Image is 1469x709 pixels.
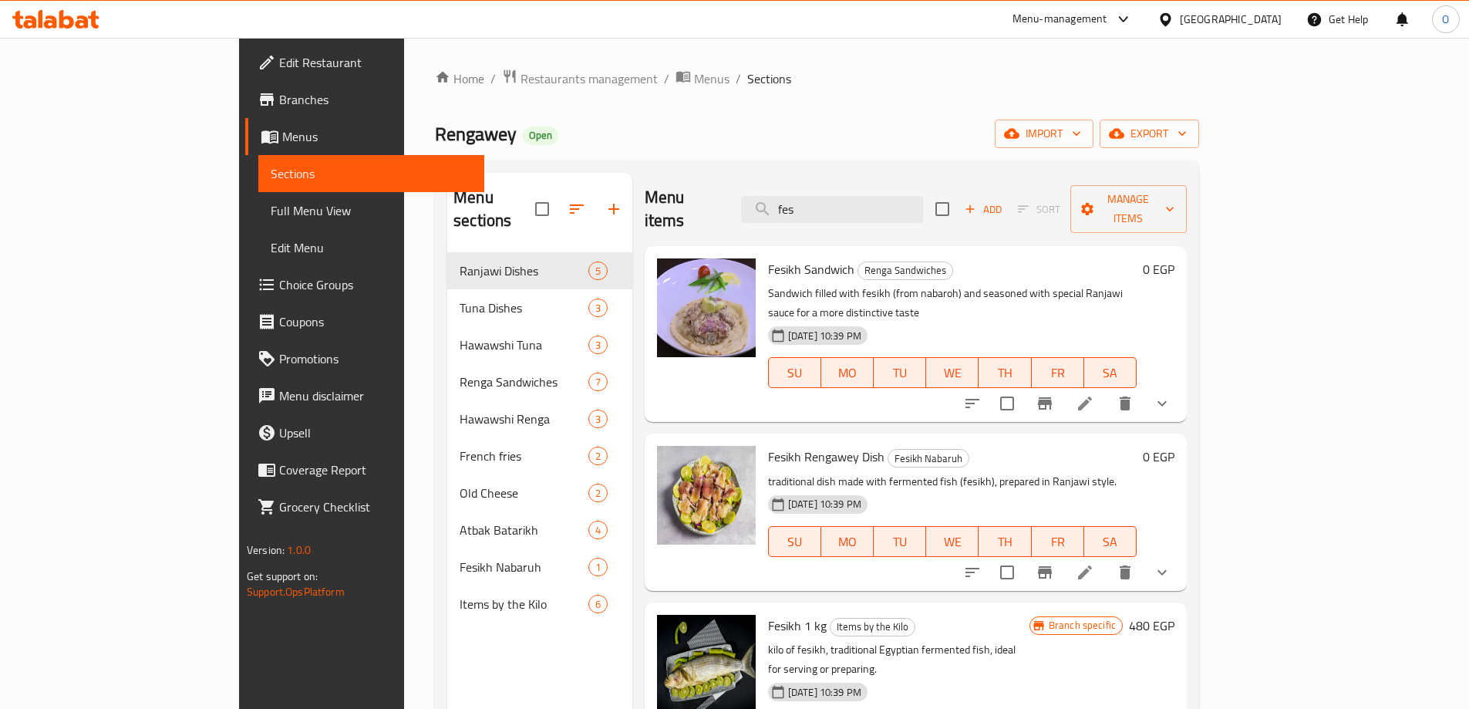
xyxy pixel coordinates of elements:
span: TH [985,531,1025,553]
div: [GEOGRAPHIC_DATA] [1180,11,1282,28]
span: Fesikh 1 kg [768,614,827,637]
a: Support.OpsPlatform [247,582,345,602]
button: Manage items [1070,185,1187,233]
a: Choice Groups [245,266,484,303]
span: Get support on: [247,566,318,586]
span: Open [523,129,558,142]
div: Menu-management [1012,10,1107,29]
nav: breadcrumb [435,69,1199,89]
span: WE [932,531,972,553]
span: SA [1090,362,1130,384]
span: Hawawshi Renga [460,410,588,428]
span: 6 [589,597,607,612]
span: Promotions [279,349,472,368]
button: MO [821,357,874,388]
span: 3 [589,338,607,353]
button: TU [874,526,926,557]
div: items [588,410,608,428]
img: Fesikh Sandwich [657,258,756,357]
div: Hawawshi Renga3 [447,400,632,437]
span: Tuna Dishes [460,299,588,317]
button: export [1100,120,1199,148]
span: 1 [589,560,607,575]
a: Menus [245,118,484,155]
div: Atbak Batarikh4 [447,511,632,549]
button: TH [979,357,1031,388]
span: 1.0.0 [287,540,311,560]
span: Select to update [991,556,1023,589]
span: Select section [926,193,959,225]
span: Branch specific [1043,618,1122,633]
a: Grocery Checklist [245,488,484,525]
span: Items by the Kilo [831,618,915,636]
span: import [1007,124,1081,143]
div: Ranjawi Dishes [460,262,588,280]
p: Sandwich filled with fesikh (from nabaroh) and seasoned with special Ranjawi sauce for a more dis... [768,284,1137,322]
button: sort-choices [954,385,991,422]
span: Fesikh Nabaruh [888,450,969,468]
span: TH [985,362,1025,384]
span: FR [1038,531,1078,553]
h6: 480 EGP [1129,615,1174,636]
span: MO [827,362,868,384]
li: / [736,69,741,88]
div: items [588,521,608,539]
div: Items by the Kilo6 [447,586,632,623]
span: Menu disclaimer [279,387,472,405]
div: Fesikh Nabaruh [888,449,969,468]
a: Edit menu item [1076,394,1094,413]
span: Grocery Checklist [279,498,472,516]
button: FR [1032,357,1084,388]
span: Restaurants management [521,69,658,88]
span: Menus [282,127,472,146]
button: Add [959,198,1008,221]
div: items [588,558,608,576]
span: FR [1038,362,1078,384]
button: TH [979,526,1031,557]
svg: Show Choices [1153,563,1171,582]
div: French fries [460,447,588,465]
span: SU [775,362,815,384]
button: show more [1144,554,1181,591]
div: items [588,299,608,317]
button: SA [1084,357,1137,388]
button: Branch-specific-item [1026,385,1063,422]
span: 3 [589,301,607,316]
span: Items by the Kilo [460,595,588,613]
span: [DATE] 10:39 PM [782,685,868,700]
button: Add section [595,191,632,228]
span: Manage items [1083,190,1174,228]
span: Edit Menu [271,238,472,257]
div: Atbak Batarikh [460,521,588,539]
div: items [588,336,608,354]
span: Select section first [1008,198,1070,221]
div: items [588,484,608,502]
a: Restaurants management [502,69,658,89]
a: Coupons [245,303,484,340]
div: Ranjawi Dishes5 [447,252,632,289]
div: items [588,447,608,465]
span: SA [1090,531,1130,553]
span: Old Cheese [460,484,588,502]
button: FR [1032,526,1084,557]
h6: 0 EGP [1143,258,1174,280]
span: Fesikh Rengawey Dish [768,445,884,468]
span: Select to update [991,387,1023,420]
svg: Show Choices [1153,394,1171,413]
button: delete [1107,554,1144,591]
span: Fesikh Sandwich [768,258,854,281]
span: Sections [271,164,472,183]
span: Add item [959,198,1008,221]
span: TU [880,531,920,553]
span: Choice Groups [279,275,472,294]
span: 3 [589,412,607,427]
a: Coverage Report [245,451,484,488]
a: Branches [245,81,484,118]
span: 4 [589,523,607,538]
div: Hawawshi Tuna [460,336,588,354]
span: Coupons [279,312,472,331]
a: Edit Menu [258,229,484,266]
span: 7 [589,375,607,390]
